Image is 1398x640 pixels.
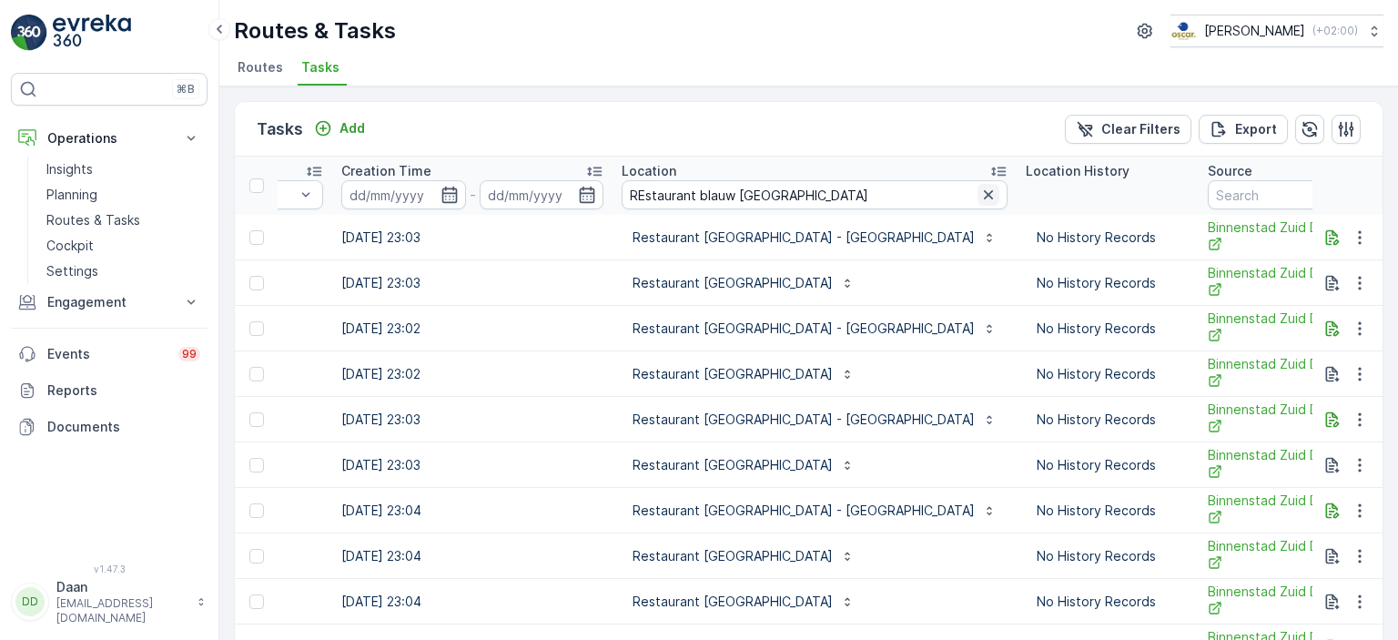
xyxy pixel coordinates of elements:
[301,58,339,76] span: Tasks
[1208,401,1372,438] a: Binnenstad Zuid Dagelijks
[39,182,208,208] a: Planning
[1037,456,1179,474] p: No History Records
[622,223,1008,252] button: Restaurant [GEOGRAPHIC_DATA] - [GEOGRAPHIC_DATA]
[11,336,208,372] a: Events99
[633,320,975,338] p: Restaurant [GEOGRAPHIC_DATA] - [GEOGRAPHIC_DATA]
[480,180,604,209] input: dd/mm/yyyy
[249,321,264,336] div: Toggle Row Selected
[46,186,97,204] p: Planning
[249,594,264,609] div: Toggle Row Selected
[332,215,613,260] td: [DATE] 23:03
[1037,365,1179,383] p: No History Records
[341,162,431,180] p: Creation Time
[177,82,195,97] p: ⌘B
[11,120,208,157] button: Operations
[332,306,613,351] td: [DATE] 23:02
[1208,583,1372,620] a: Binnenstad Zuid Dagelijks
[633,547,833,565] p: Restaurant [GEOGRAPHIC_DATA]
[1037,593,1179,611] p: No History Records
[11,284,208,320] button: Engagement
[470,184,476,206] p: -
[1037,411,1179,429] p: No History Records
[1037,547,1179,565] p: No History Records
[339,119,365,137] p: Add
[1037,229,1179,247] p: No History Records
[1208,492,1372,529] span: Binnenstad Zuid Dagelijks
[11,578,208,625] button: DDDaan[EMAIL_ADDRESS][DOMAIN_NAME]
[1208,162,1252,180] p: Source
[1208,218,1372,256] a: Binnenstad Zuid Dagelijks
[1208,180,1372,209] input: Search
[238,58,283,76] span: Routes
[1235,120,1277,138] p: Export
[53,15,131,51] img: logo_light-DOdMpM7g.png
[1208,355,1372,392] a: Binnenstad Zuid Dagelijks
[622,405,1008,434] button: Restaurant [GEOGRAPHIC_DATA] - [GEOGRAPHIC_DATA]
[622,269,866,298] button: Restaurant [GEOGRAPHIC_DATA]
[234,16,396,46] p: Routes & Tasks
[257,117,303,142] p: Tasks
[11,564,208,574] span: v 1.47.3
[11,15,47,51] img: logo
[1101,120,1180,138] p: Clear Filters
[622,314,1008,343] button: Restaurant [GEOGRAPHIC_DATA] - [GEOGRAPHIC_DATA]
[47,345,167,363] p: Events
[1026,162,1130,180] p: Location History
[249,458,264,472] div: Toggle Row Selected
[46,262,98,280] p: Settings
[341,180,466,209] input: dd/mm/yyyy
[46,237,94,255] p: Cockpit
[332,351,613,397] td: [DATE] 23:02
[633,229,975,247] p: Restaurant [GEOGRAPHIC_DATA] - [GEOGRAPHIC_DATA]
[332,533,613,579] td: [DATE] 23:04
[47,293,171,311] p: Engagement
[1208,264,1372,301] a: Binnenstad Zuid Dagelijks
[39,233,208,259] a: Cockpit
[249,503,264,518] div: Toggle Row Selected
[1312,24,1358,38] p: ( +02:00 )
[47,129,171,147] p: Operations
[249,367,264,381] div: Toggle Row Selected
[56,578,187,596] p: Daan
[1208,537,1372,574] a: Binnenstad Zuid Dagelijks
[1065,115,1191,144] button: Clear Filters
[332,579,613,625] td: [DATE] 23:04
[249,549,264,564] div: Toggle Row Selected
[622,180,1008,209] input: Search
[332,397,613,442] td: [DATE] 23:03
[307,117,372,139] button: Add
[1199,115,1288,144] button: Export
[15,587,45,616] div: DD
[1037,502,1179,520] p: No History Records
[633,411,975,429] p: Restaurant [GEOGRAPHIC_DATA] - [GEOGRAPHIC_DATA]
[39,208,208,233] a: Routes & Tasks
[633,274,833,292] p: Restaurant [GEOGRAPHIC_DATA]
[1170,15,1383,47] button: [PERSON_NAME](+02:00)
[1208,446,1372,483] a: Binnenstad Zuid Dagelijks
[11,372,208,409] a: Reports
[46,211,140,229] p: Routes & Tasks
[39,259,208,284] a: Settings
[249,276,264,290] div: Toggle Row Selected
[56,596,187,625] p: [EMAIL_ADDRESS][DOMAIN_NAME]
[1208,310,1372,347] a: Binnenstad Zuid Dagelijks
[622,162,676,180] p: Location
[1037,320,1179,338] p: No History Records
[249,412,264,427] div: Toggle Row Selected
[622,587,866,616] button: Restaurant [GEOGRAPHIC_DATA]
[633,456,833,474] p: Restaurant [GEOGRAPHIC_DATA]
[1204,22,1305,40] p: [PERSON_NAME]
[622,496,1008,525] button: Restaurant [GEOGRAPHIC_DATA] - [GEOGRAPHIC_DATA]
[332,488,613,533] td: [DATE] 23:04
[332,442,613,488] td: [DATE] 23:03
[47,381,200,400] p: Reports
[1037,274,1179,292] p: No History Records
[633,365,833,383] p: Restaurant [GEOGRAPHIC_DATA]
